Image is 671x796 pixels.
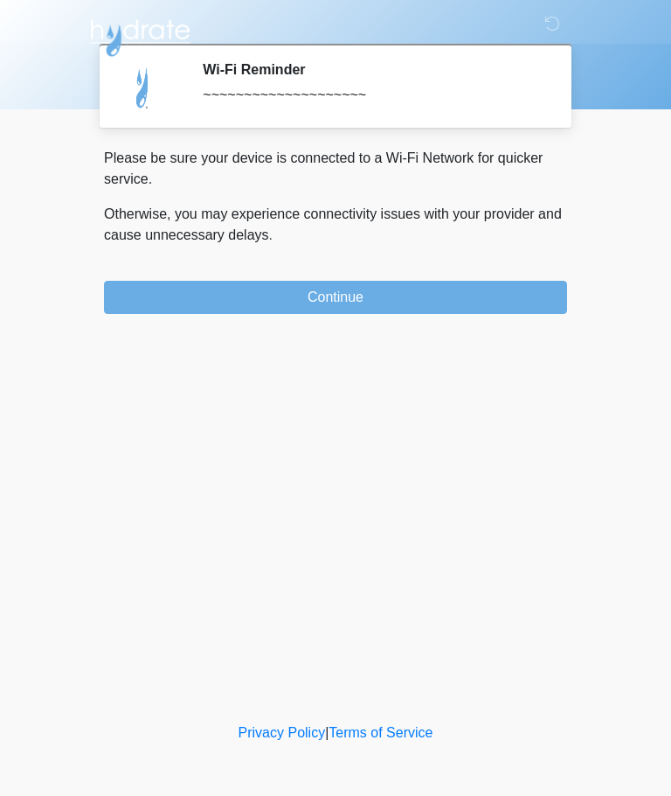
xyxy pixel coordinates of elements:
a: | [325,725,329,740]
p: Please be sure your device is connected to a Wi-Fi Network for quicker service. [104,148,567,190]
a: Privacy Policy [239,725,326,740]
div: ~~~~~~~~~~~~~~~~~~~~ [203,85,541,106]
span: . [269,227,273,242]
a: Terms of Service [329,725,432,740]
button: Continue [104,281,567,314]
img: Agent Avatar [117,61,169,114]
img: Hydrate IV Bar - Arcadia Logo [86,13,193,58]
p: Otherwise, you may experience connectivity issues with your provider and cause unnecessary delays [104,204,567,246]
